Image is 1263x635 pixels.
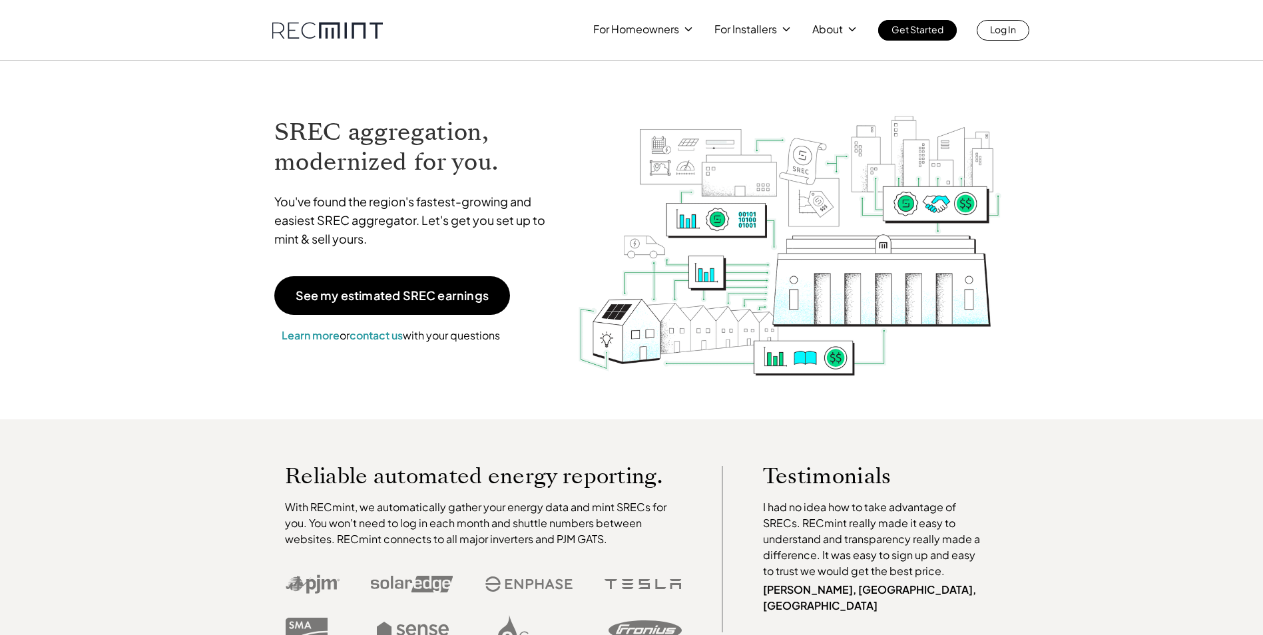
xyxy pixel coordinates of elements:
[763,499,987,579] p: I had no idea how to take advantage of SRECs. RECmint really made it easy to understand and trans...
[812,20,843,39] p: About
[350,328,403,342] a: contact us
[977,20,1029,41] a: Log In
[274,327,507,344] p: or with your questions
[577,81,1002,379] img: RECmint value cycle
[714,20,777,39] p: For Installers
[285,466,682,486] p: Reliable automated energy reporting.
[763,582,987,614] p: [PERSON_NAME], [GEOGRAPHIC_DATA], [GEOGRAPHIC_DATA]
[274,276,510,315] a: See my estimated SREC earnings
[282,328,340,342] a: Learn more
[763,466,961,486] p: Testimonials
[285,499,682,547] p: With RECmint, we automatically gather your energy data and mint SRECs for you. You won't need to ...
[891,20,943,39] p: Get Started
[274,117,558,177] h1: SREC aggregation, modernized for you.
[990,20,1016,39] p: Log In
[274,192,558,248] p: You've found the region's fastest-growing and easiest SREC aggregator. Let's get you set up to mi...
[593,20,679,39] p: For Homeowners
[878,20,957,41] a: Get Started
[296,290,489,302] p: See my estimated SREC earnings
